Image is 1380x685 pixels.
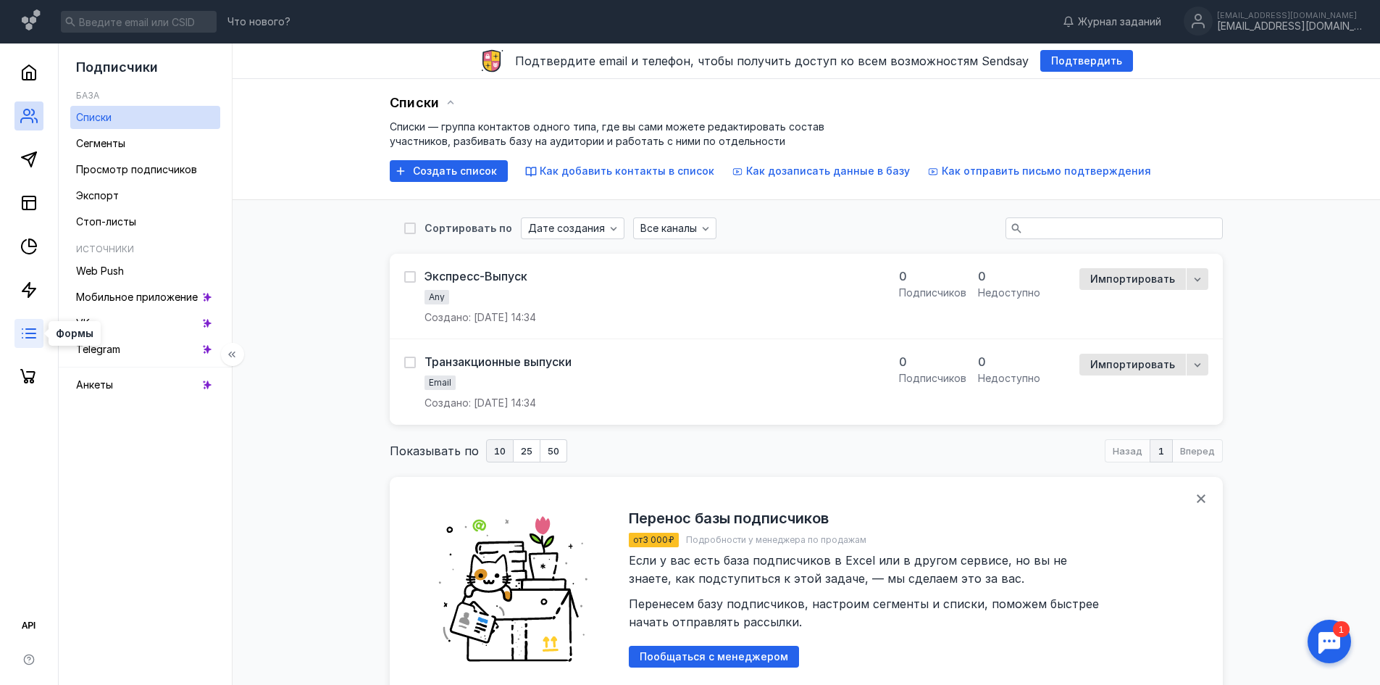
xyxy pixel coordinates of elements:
[70,210,220,233] a: Стоп-листы
[548,447,559,456] span: 50
[76,90,99,101] h5: База
[899,268,966,284] div: 0
[70,312,220,335] a: VK
[61,11,217,33] input: Введите email или CSID
[633,534,674,545] span: от 3 000 ₽
[425,396,536,410] span: Создано: [DATE] 14:34
[629,553,1103,629] span: Если у вас есть база подписчиков в Excel или в другом сервисе, но вы не знаете, как подступиться ...
[486,439,514,462] button: 10
[390,160,508,182] button: Создать список
[33,9,49,25] div: 1
[1090,359,1175,371] span: Импортировать
[494,447,506,456] span: 10
[56,328,93,339] span: Формы
[978,268,1040,284] div: 0
[1079,268,1186,290] button: Импортировать
[1090,273,1175,286] span: Импортировать
[76,244,134,254] h5: Источники
[426,499,607,680] img: ede9931b45d85a8c5f1be7e1d817e0cd.png
[1051,55,1122,67] span: Подтвердить
[521,447,532,456] span: 25
[515,54,1029,68] span: Подтвердите email и телефон, чтобы получить доступ ко всем возможностям Sendsay
[70,338,220,361] a: Telegram
[76,137,125,149] span: Сегменты
[1055,14,1168,29] a: Журнал заданий
[629,510,829,527] h2: Перенос базы подписчиков
[76,189,119,202] span: Экспорт
[732,164,910,178] button: Как дозаписать данные в базу
[978,371,1040,386] div: недоступно
[1040,50,1133,72] button: Подтвердить
[76,378,113,391] span: Анкеты
[70,373,220,397] a: Анкеты
[521,217,624,239] button: Дате создания
[686,534,866,545] span: Подробности у менеджера по продажам
[1217,20,1362,33] div: [EMAIL_ADDRESS][DOMAIN_NAME]
[1079,354,1186,375] button: Импортировать
[429,377,451,388] span: Email
[76,215,136,228] span: Стоп-листы
[927,164,1151,178] button: Как отправить письмо подтверждения
[633,217,716,239] button: Все каналы
[429,291,445,302] span: Any
[425,268,527,284] a: Экспресс-Выпуск
[540,165,714,177] span: Как добавить контакты в список
[514,439,540,462] button: 25
[76,163,197,175] span: Просмотр подписчиков
[942,165,1151,177] span: Как отправить письмо подтверждения
[899,354,966,370] div: 0
[70,286,220,309] a: Мобильное приложение
[76,343,120,355] span: Telegram
[540,439,567,462] button: 50
[425,269,527,283] div: Экспресс-Выпуск
[978,286,1040,300] div: недоступно
[76,265,124,277] span: Web Push
[978,354,1040,370] div: 0
[390,120,824,147] span: Списки — группа контактов одного типа, где вы сами можете редактировать состав участников, разбив...
[413,165,497,178] span: Создать список
[70,184,220,207] a: Экспорт
[640,223,697,235] span: Все каналы
[425,223,512,233] div: Сортировать по
[76,111,112,123] span: Списки
[746,165,910,177] span: Как дозаписать данные в базу
[525,164,714,178] button: Как добавить контакты в список
[76,59,158,75] span: Подписчики
[640,651,788,663] span: Пообщаться с менеджером
[528,223,605,235] span: Дате создания
[1217,11,1362,20] div: [EMAIL_ADDRESS][DOMAIN_NAME]
[629,646,799,668] button: Пообщаться с менеджером
[899,286,966,300] div: подписчиков
[899,371,966,386] div: подписчиков
[70,132,220,155] a: Сегменты
[70,106,220,129] a: Списки
[227,17,290,27] span: Что нового?
[1078,14,1161,29] span: Журнал заданий
[390,442,479,460] span: Показывать по
[425,354,572,370] a: Транзакционные выпуски
[70,260,220,283] a: Web Push
[76,291,198,303] span: Мобильное приложение
[390,95,439,111] span: Списки
[76,317,90,329] span: VK
[425,310,536,325] span: Создано: [DATE] 14:34
[220,17,298,27] a: Что нового?
[70,158,220,181] a: Просмотр подписчиков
